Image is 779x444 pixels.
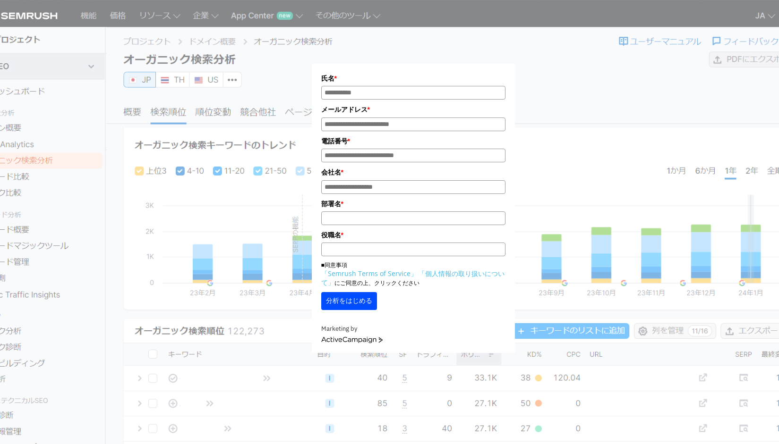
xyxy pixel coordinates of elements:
[321,167,505,177] label: 会社名
[321,136,505,146] label: 電話番号
[321,269,417,278] a: 「Semrush Terms of Service」
[321,261,505,287] p: ■同意事項 にご同意の上、クリックください
[321,73,505,84] label: 氏名
[321,292,377,310] button: 分析をはじめる
[321,199,505,209] label: 部署名
[321,324,505,334] div: Marketing by
[321,269,505,287] a: 「個人情報の取り扱いについて」
[321,104,505,115] label: メールアドレス
[321,230,505,240] label: 役職名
